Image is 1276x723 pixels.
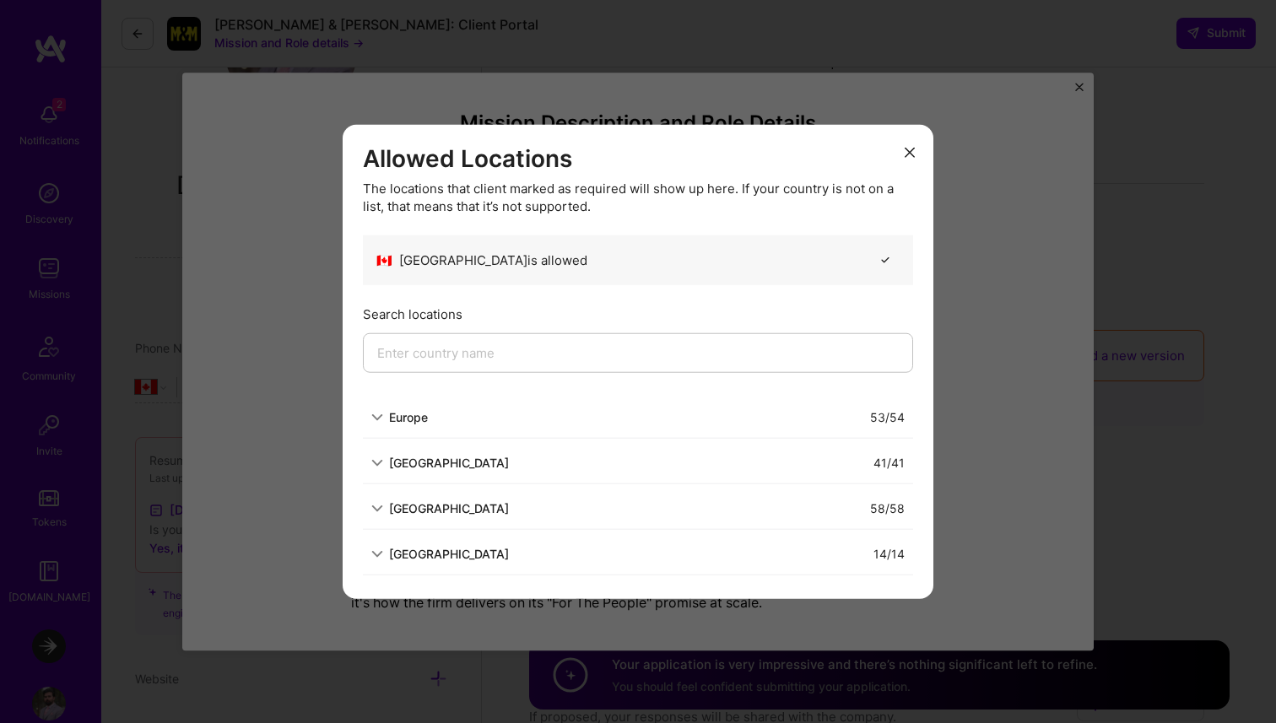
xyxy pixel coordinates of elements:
div: modal [343,124,933,599]
i: icon ArrowDown [371,548,383,559]
i: icon ArrowDown [371,456,383,468]
div: 41 / 41 [873,454,905,472]
div: [GEOGRAPHIC_DATA] [389,545,509,563]
i: icon ArrowDown [371,411,383,423]
div: [GEOGRAPHIC_DATA] [389,499,509,517]
div: Search locations [363,305,913,323]
div: The locations that client marked as required will show up here. If your country is not on a list,... [363,180,913,215]
div: [GEOGRAPHIC_DATA] [389,454,509,472]
div: [GEOGRAPHIC_DATA] is allowed [376,251,587,269]
i: icon CheckBlack [879,254,891,267]
div: 58 / 58 [870,499,905,517]
div: Europe [389,408,428,426]
i: icon Close [905,148,915,158]
h3: Allowed Locations [363,144,913,173]
div: 53 / 54 [870,408,905,426]
input: Enter country name [363,333,913,373]
div: 14 / 14 [873,545,905,563]
span: 🇨🇦 [376,251,392,269]
i: icon ArrowDown [371,502,383,514]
